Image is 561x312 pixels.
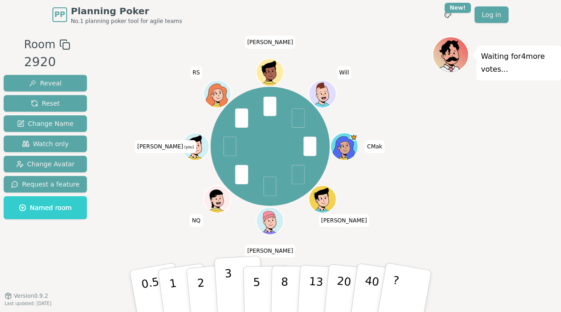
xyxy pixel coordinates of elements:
[24,36,55,53] span: Room
[4,95,87,112] button: Reset
[337,66,351,79] span: Click to change your name
[5,301,52,306] span: Last updated: [DATE]
[17,119,74,128] span: Change Name
[183,134,209,159] button: Click to change your avatar
[16,159,75,169] span: Change Avatar
[183,145,194,149] span: (you)
[245,244,296,257] span: Click to change your name
[71,5,182,17] span: Planning Poker
[22,139,69,148] span: Watch only
[71,17,182,25] span: No.1 planning poker tool for agile teams
[4,136,87,152] button: Watch only
[245,35,296,48] span: Click to change your name
[365,140,384,153] span: Click to change your name
[135,140,196,153] span: Click to change your name
[19,203,72,212] span: Named room
[11,180,80,189] span: Request a feature
[190,66,202,79] span: Click to change your name
[481,50,556,76] p: Waiting for 4 more votes...
[24,53,70,72] div: 2920
[350,134,357,141] span: CMak is the host
[4,75,87,91] button: Reveal
[445,3,471,13] div: New!
[31,99,60,108] span: Reset
[54,9,65,20] span: PP
[4,156,87,172] button: Change Avatar
[5,292,48,300] button: Version0.9.2
[440,6,456,23] button: New!
[319,214,369,227] span: Click to change your name
[14,292,48,300] span: Version 0.9.2
[52,5,182,25] a: PPPlanning PokerNo.1 planning poker tool for agile teams
[29,79,62,88] span: Reveal
[4,115,87,132] button: Change Name
[4,176,87,193] button: Request a feature
[4,196,87,219] button: Named room
[190,214,203,227] span: Click to change your name
[475,6,509,23] a: Log in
